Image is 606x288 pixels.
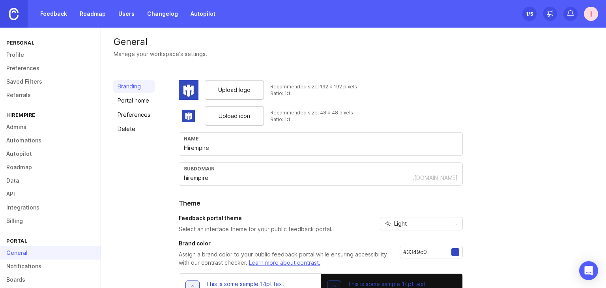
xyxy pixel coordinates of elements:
[114,50,207,58] div: Manage your workspace's settings.
[113,108,155,121] a: Preferences
[249,259,320,266] a: Learn more about contrast.
[526,8,533,19] div: 1 /5
[579,261,598,280] div: Open Intercom Messenger
[270,83,357,90] div: Recommended size: 192 x 192 pixels
[179,239,393,247] h3: Brand color
[206,280,303,288] p: This is some sample 14pt text
[219,112,250,120] span: Upload icon
[142,7,183,21] a: Changelog
[75,7,110,21] a: Roadmap
[270,90,357,97] div: Ratio: 1:1
[218,86,251,94] span: Upload logo
[113,94,155,107] a: Portal home
[385,221,391,227] svg: prefix icon Sun
[9,8,19,20] img: Canny Home
[184,174,413,182] input: Subdomain
[186,7,220,21] a: Autopilot
[114,37,593,47] div: General
[380,217,463,230] div: toggle menu
[179,214,333,222] h3: Feedback portal theme
[394,219,407,228] span: Light
[179,251,393,267] p: Assign a brand color to your public feedback portal while ensuring accessibility with our contras...
[184,136,458,142] div: Name
[450,221,462,227] svg: toggle icon
[184,166,458,172] div: subdomain
[522,7,537,21] button: 1/5
[179,198,463,208] h2: Theme
[113,123,155,135] a: Delete
[270,116,353,123] div: Ratio: 1:1
[113,80,155,93] a: Branding
[114,7,139,21] a: Users
[348,280,445,288] p: This is some sample 14pt text
[36,7,72,21] a: Feedback
[584,7,598,21] button: I
[413,174,458,182] div: .[DOMAIN_NAME]
[179,225,333,233] p: Select an interface theme for your public feedback portal.
[270,109,353,116] div: Recommended size: 48 x 48 pixels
